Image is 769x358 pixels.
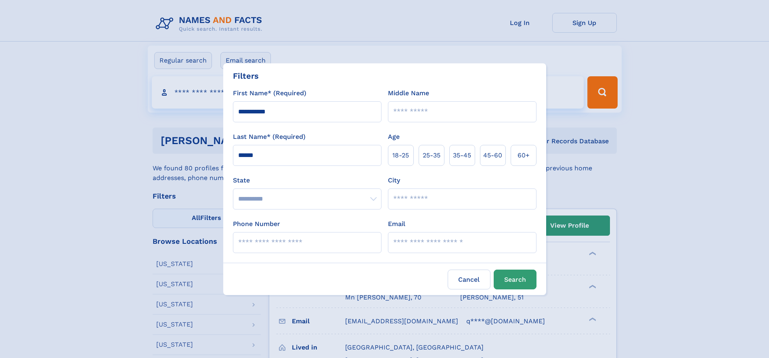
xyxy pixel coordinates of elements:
label: First Name* (Required) [233,88,306,98]
label: Phone Number [233,219,280,229]
label: Last Name* (Required) [233,132,306,142]
label: Middle Name [388,88,429,98]
label: State [233,176,381,185]
div: Filters [233,70,259,82]
label: Email [388,219,405,229]
span: 60+ [518,151,530,160]
label: City [388,176,400,185]
span: 25‑35 [423,151,440,160]
label: Cancel [448,270,490,289]
label: Age [388,132,400,142]
span: 35‑45 [453,151,471,160]
button: Search [494,270,536,289]
span: 18‑25 [392,151,409,160]
span: 45‑60 [483,151,502,160]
